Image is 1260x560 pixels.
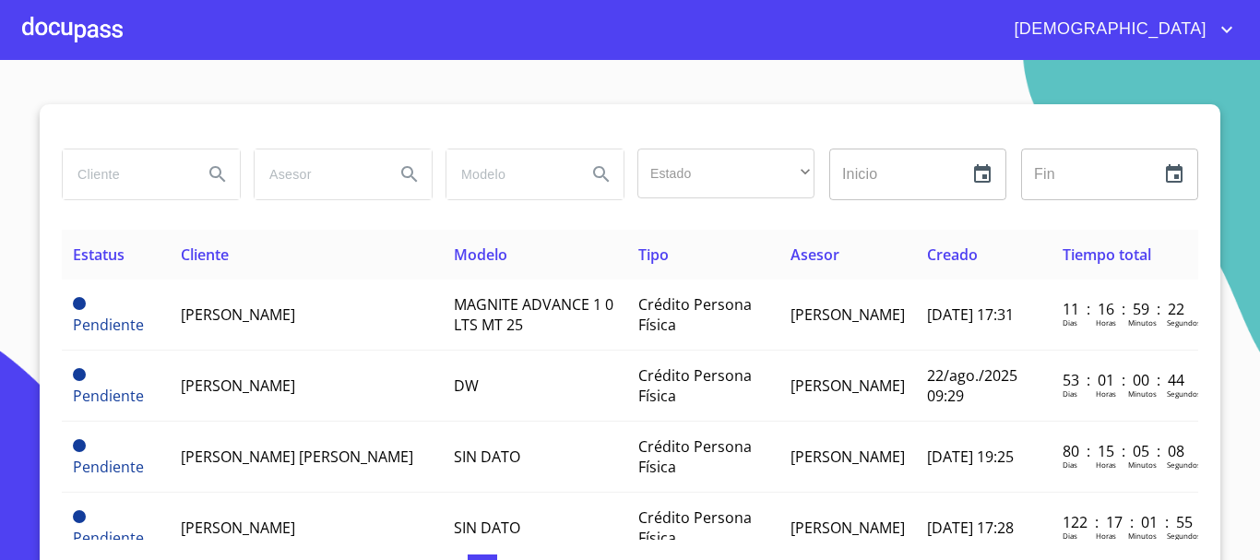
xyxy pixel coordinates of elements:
span: Pendiente [73,528,144,548]
p: Minutos [1128,459,1157,470]
p: 80 : 15 : 05 : 08 [1063,441,1187,461]
p: Horas [1096,530,1116,541]
p: Horas [1096,317,1116,328]
span: Crédito Persona Física [638,365,752,406]
button: Search [579,152,624,197]
span: SIN DATO [454,518,520,538]
span: DW [454,375,479,396]
p: Minutos [1128,317,1157,328]
p: 53 : 01 : 00 : 44 [1063,370,1187,390]
p: Minutos [1128,530,1157,541]
span: [DEMOGRAPHIC_DATA] [1000,15,1216,44]
span: Pendiente [73,386,144,406]
span: Crédito Persona Física [638,294,752,335]
p: Dias [1063,459,1077,470]
span: Creado [927,244,978,265]
p: Dias [1063,530,1077,541]
button: Search [196,152,240,197]
p: 122 : 17 : 01 : 55 [1063,512,1187,532]
span: Crédito Persona Física [638,436,752,477]
span: [PERSON_NAME] [181,375,295,396]
span: [DATE] 17:31 [927,304,1014,325]
span: [PERSON_NAME] [790,518,905,538]
span: [DATE] 19:25 [927,447,1014,467]
input: search [446,149,572,199]
span: Tiempo total [1063,244,1151,265]
p: Segundos [1167,459,1201,470]
span: Pendiente [73,368,86,381]
button: Search [387,152,432,197]
span: Cliente [181,244,229,265]
span: Estatus [73,244,125,265]
span: [DATE] 17:28 [927,518,1014,538]
span: Pendiente [73,315,144,335]
input: search [255,149,380,199]
span: [PERSON_NAME] [790,304,905,325]
p: Horas [1096,388,1116,399]
span: Pendiente [73,510,86,523]
span: Pendiente [73,439,86,452]
span: [PERSON_NAME] [PERSON_NAME] [181,447,413,467]
span: [PERSON_NAME] [790,447,905,467]
p: Segundos [1167,530,1201,541]
span: Crédito Persona Física [638,507,752,548]
p: Horas [1096,459,1116,470]
span: Pendiente [73,297,86,310]
span: Pendiente [73,457,144,477]
p: Segundos [1167,388,1201,399]
span: [PERSON_NAME] [181,304,295,325]
p: 11 : 16 : 59 : 22 [1063,299,1187,319]
span: MAGNITE ADVANCE 1 0 LTS MT 25 [454,294,613,335]
div: ​ [637,149,814,198]
p: Minutos [1128,388,1157,399]
p: Dias [1063,388,1077,399]
span: Tipo [638,244,669,265]
span: [PERSON_NAME] [181,518,295,538]
span: [PERSON_NAME] [790,375,905,396]
span: Asesor [790,244,839,265]
p: Dias [1063,317,1077,328]
p: Segundos [1167,317,1201,328]
input: search [63,149,188,199]
span: Modelo [454,244,507,265]
span: 22/ago./2025 09:29 [927,365,1017,406]
button: account of current user [1000,15,1238,44]
span: SIN DATO [454,447,520,467]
